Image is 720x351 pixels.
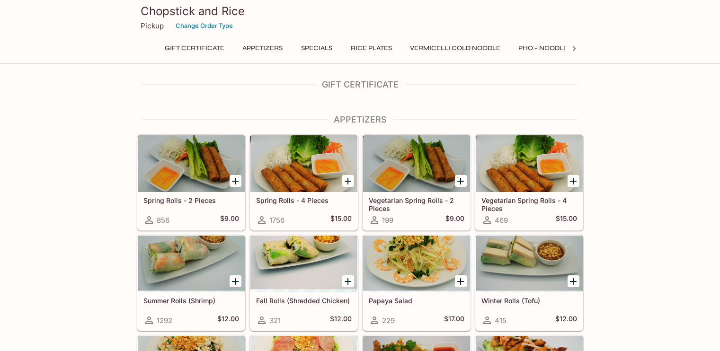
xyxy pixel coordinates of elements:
h5: Papaya Salad [369,297,464,305]
h5: $17.00 [444,315,464,326]
div: Papaya Salad [363,236,470,292]
div: Spring Rolls - 4 Pieces [250,135,357,192]
span: 321 [269,316,281,325]
h3: Chopstick and Rice [141,4,580,18]
button: Add Winter Rolls (Tofu) [568,275,579,287]
h4: Appetizers [137,114,584,125]
button: Pho - Noodle Soup [513,42,593,55]
h5: Fall Rolls (Shredded Chicken) [256,297,352,305]
a: Spring Rolls - 4 Pieces1756$15.00 [250,135,358,230]
button: Add Summer Rolls (Shrimp) [230,275,241,287]
h5: $15.00 [556,214,577,226]
a: Winter Rolls (Tofu)415$12.00 [475,235,583,331]
a: Vegetarian Spring Rolls - 4 Pieces469$15.00 [475,135,583,230]
button: Add Papaya Salad [455,275,467,287]
button: Gift Certificate [160,42,230,55]
span: 199 [382,216,393,225]
p: Pickup [141,21,164,30]
h5: $9.00 [445,214,464,226]
h5: Vegetarian Spring Rolls - 4 Pieces [481,196,577,212]
span: 1292 [157,316,172,325]
button: Add Vegetarian Spring Rolls - 2 Pieces [455,175,467,187]
span: 1756 [269,216,284,225]
button: Add Fall Rolls (Shredded Chicken) [342,275,354,287]
h5: Summer Rolls (Shrimp) [143,297,239,305]
span: 469 [495,216,508,225]
span: 856 [157,216,169,225]
span: 415 [495,316,507,325]
button: Add Spring Rolls - 4 Pieces [342,175,354,187]
a: Vegetarian Spring Rolls - 2 Pieces199$9.00 [363,135,471,230]
h5: $9.00 [220,214,239,226]
h5: $12.00 [330,315,352,326]
div: Spring Rolls - 2 Pieces [138,135,245,192]
h5: Vegetarian Spring Rolls - 2 Pieces [369,196,464,212]
a: Fall Rolls (Shredded Chicken)321$12.00 [250,235,358,331]
button: Appetizers [237,42,288,55]
h5: Winter Rolls (Tofu) [481,297,577,305]
h5: $15.00 [330,214,352,226]
span: 229 [382,316,395,325]
a: Spring Rolls - 2 Pieces856$9.00 [137,135,245,230]
div: Vegetarian Spring Rolls - 2 Pieces [363,135,470,192]
h4: Gift Certificate [137,79,584,90]
h5: $12.00 [217,315,239,326]
h5: $12.00 [555,315,577,326]
h5: Spring Rolls - 4 Pieces [256,196,352,204]
a: Papaya Salad229$17.00 [363,235,471,331]
button: Specials [295,42,338,55]
div: Winter Rolls (Tofu) [476,236,583,292]
a: Summer Rolls (Shrimp)1292$12.00 [137,235,245,331]
h5: Spring Rolls - 2 Pieces [143,196,239,204]
div: Summer Rolls (Shrimp) [138,236,245,292]
button: Rice Plates [346,42,397,55]
button: Change Order Type [171,18,237,33]
button: Add Vegetarian Spring Rolls - 4 Pieces [568,175,579,187]
button: Add Spring Rolls - 2 Pieces [230,175,241,187]
button: Vermicelli Cold Noodle [405,42,506,55]
div: Vegetarian Spring Rolls - 4 Pieces [476,135,583,192]
div: Fall Rolls (Shredded Chicken) [250,236,357,292]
